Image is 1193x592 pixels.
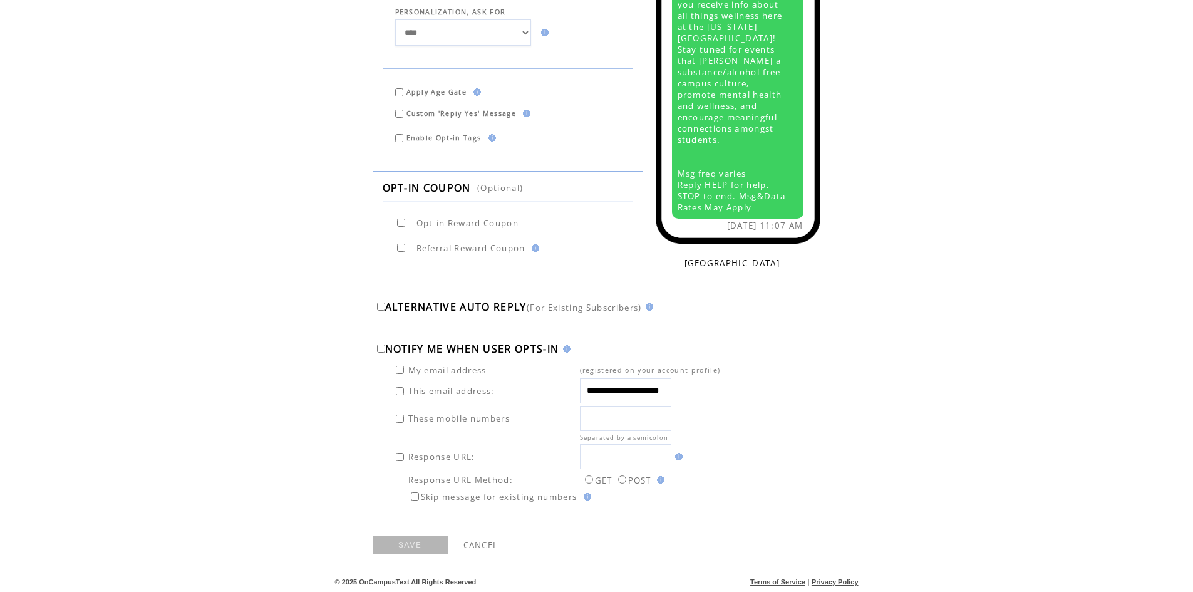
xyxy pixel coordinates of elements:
span: (registered on your account profile) [580,366,721,375]
span: © 2025 OnCampusText All Rights Reserved [335,578,477,586]
input: GET [585,475,593,484]
img: help.gif [537,29,549,36]
img: help.gif [642,303,653,311]
a: CANCEL [463,539,498,551]
img: help.gif [559,345,571,353]
span: Apply Age Gate [406,88,467,96]
a: Privacy Policy [812,578,859,586]
span: PERSONALIZATION, ASK FOR [395,8,506,16]
img: help.gif [653,476,664,484]
span: (For Existing Subscribers) [527,302,642,313]
input: POST [618,475,626,484]
a: SAVE [373,536,448,554]
span: Referral Reward Coupon [416,242,525,254]
a: [GEOGRAPHIC_DATA] [684,257,780,269]
label: GET [582,475,612,486]
a: Terms of Service [750,578,805,586]
label: POST [615,475,651,486]
img: help.gif [519,110,530,117]
span: Skip message for existing numbers [421,491,577,502]
img: help.gif [671,453,683,460]
span: These mobile numbers [408,413,510,424]
span: This email address: [408,385,495,397]
span: Opt-in Reward Coupon [416,217,519,229]
span: Response URL Method: [408,474,514,486]
span: | [807,578,809,586]
span: ALTERNATIVE AUTO REPLY [385,300,527,314]
img: help.gif [485,134,496,142]
img: help.gif [528,244,539,252]
span: Custom 'Reply Yes' Message [406,109,517,118]
span: Separated by a semicolon [580,434,669,442]
span: Enable Opt-in Tags [406,133,482,142]
span: OPT-IN COUPON [383,181,471,195]
img: help.gif [470,88,481,96]
span: Response URL: [408,451,475,462]
span: NOTIFY ME WHEN USER OPTS-IN [385,342,559,356]
img: help.gif [580,493,591,501]
span: (Optional) [477,182,523,194]
span: My email address [408,365,487,376]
